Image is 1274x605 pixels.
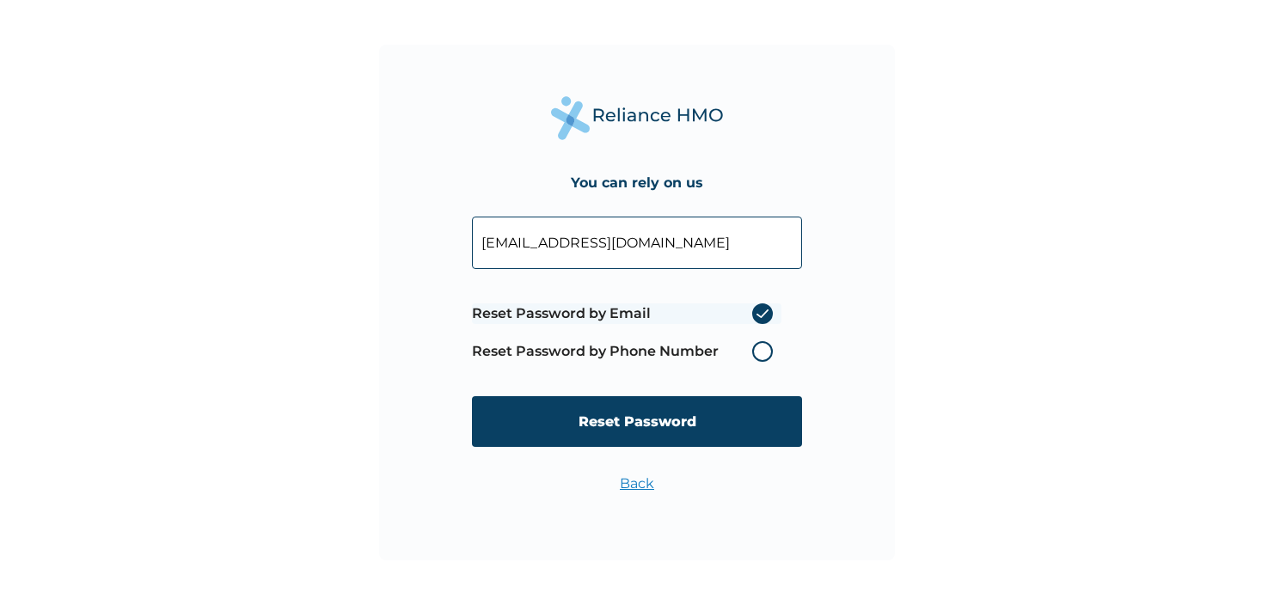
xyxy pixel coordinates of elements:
[472,295,781,370] span: Password reset method
[472,303,781,324] label: Reset Password by Email
[472,341,781,362] label: Reset Password by Phone Number
[472,217,802,269] input: Your Enrollee ID or Email Address
[551,96,723,140] img: Reliance Health's Logo
[571,174,703,191] h4: You can rely on us
[472,396,802,447] input: Reset Password
[620,475,654,492] a: Back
